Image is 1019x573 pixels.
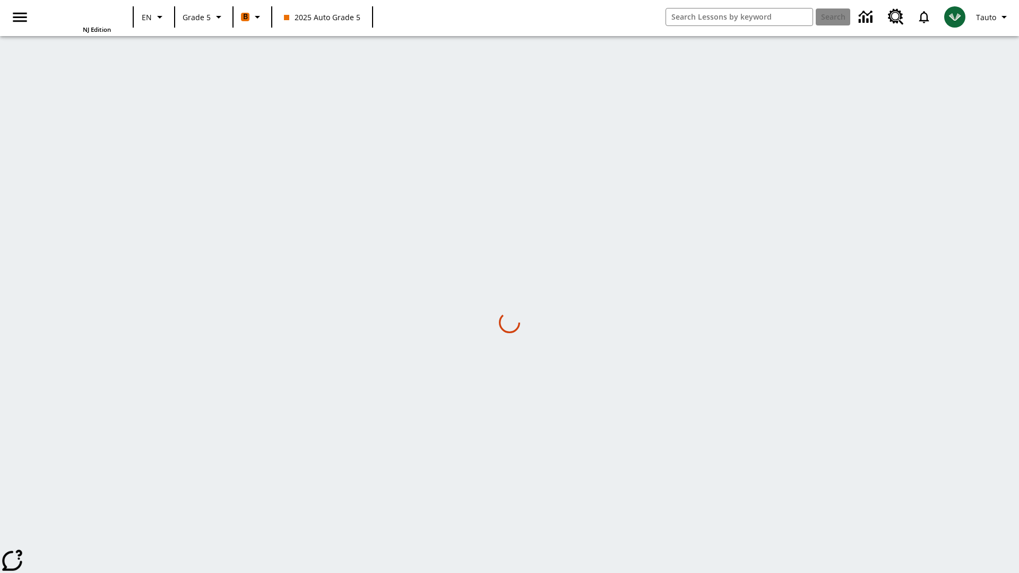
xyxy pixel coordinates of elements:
[178,7,229,27] button: Grade: Grade 5, Select a grade
[284,12,360,23] span: 2025 Auto Grade 5
[910,3,938,31] a: Notifications
[4,2,36,33] button: Open side menu
[972,7,1015,27] button: Profile/Settings
[666,8,813,25] input: search field
[137,7,171,27] button: Language: EN, Select a language
[183,12,211,23] span: Grade 5
[42,3,111,33] div: Home
[938,3,972,31] button: Select a new avatar
[237,7,268,27] button: Boost Class color is orange. Change class color
[83,25,111,33] span: NJ Edition
[852,3,882,32] a: Data Center
[976,12,996,23] span: Tauto
[882,3,910,31] a: Resource Center, Will open in new tab
[944,6,965,28] img: avatar image
[243,10,248,23] span: B
[142,12,152,23] span: EN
